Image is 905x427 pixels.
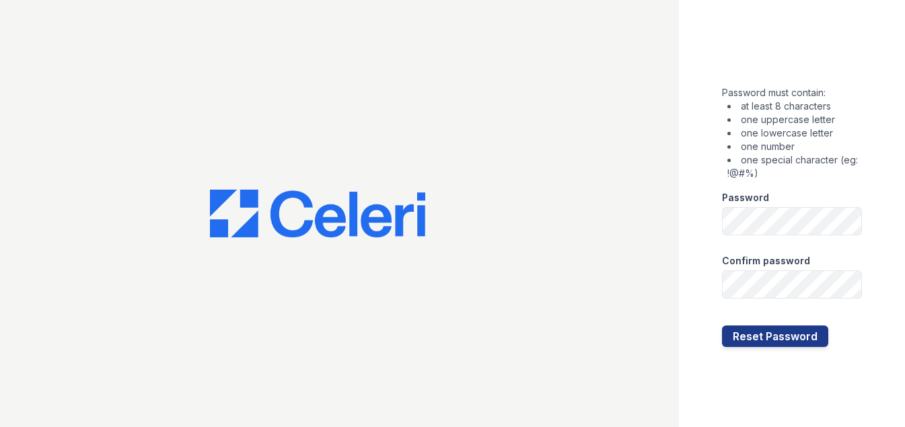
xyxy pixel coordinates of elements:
img: CE_Logo_Blue-a8612792a0a2168367f1c8372b55b34899dd931a85d93a1a3d3e32e68fde9ad4.png [210,190,425,238]
li: one number [727,140,862,153]
li: one special character (eg: !@#%) [727,153,862,180]
label: Password [722,191,769,204]
button: Reset Password [722,325,828,347]
li: at least 8 characters [727,100,862,113]
label: Confirm password [722,254,810,268]
div: Password must contain: [722,86,862,180]
li: one lowercase letter [727,126,862,140]
li: one uppercase letter [727,113,862,126]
